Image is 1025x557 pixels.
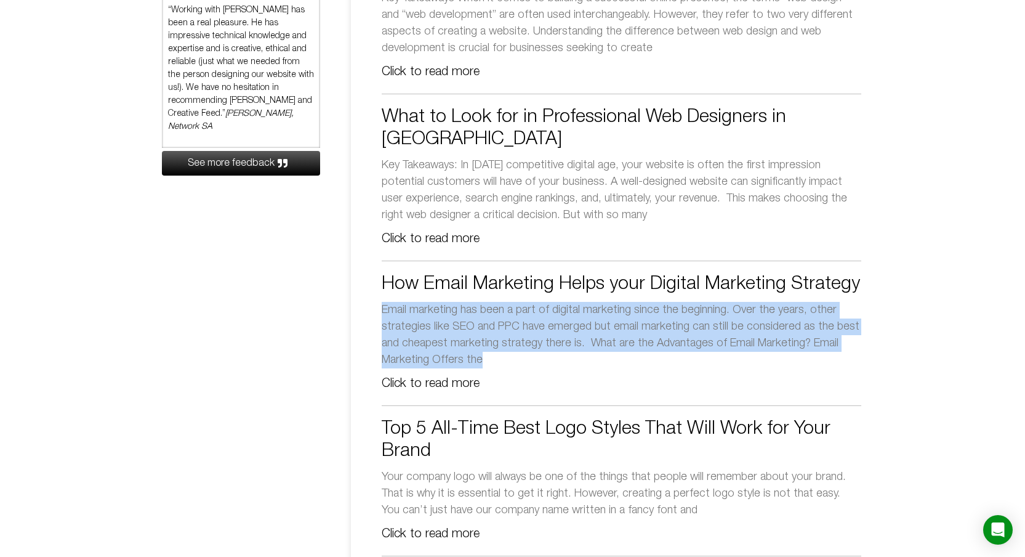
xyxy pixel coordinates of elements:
div: Domain: [DOMAIN_NAME] [32,32,135,42]
img: logo_orange.svg [20,20,30,30]
a: Read more about How Email Marketing Helps your Digital Marketing Strategy [382,378,480,389]
img: website_grey.svg [20,32,30,42]
img: tab_keywords_by_traffic_grey.svg [123,71,132,81]
p: Key Takeaways: In [DATE] competitive digital age, your website is often the first impression pote... [382,157,861,224]
span: See more feedback [188,158,275,168]
a: What to Look for in Professional Web Designers in [GEOGRAPHIC_DATA] [382,109,786,148]
a: Read more about What to Look for in Professional Web Designers in Adelaide [382,234,480,245]
p: Email marketing has been a part of digital marketing since the beginning. Over the years, other s... [382,302,861,368]
div: v 4.0.25 [34,20,60,30]
a: See more feedback [162,151,321,176]
img: tab_domain_overview_orange.svg [33,71,43,81]
div: Keywords by Traffic [136,73,207,81]
p: Your company logo will always be one of the things that people will remember about your brand. Th... [382,469,861,519]
a: Read more about Top 5 All-Time Best Logo Styles That Will Work for Your Brand [382,529,480,540]
a: How Email Marketing Helps your Digital Marketing Strategy [382,276,860,293]
div: Open Intercom Messenger [983,515,1013,545]
div: Domain Overview [47,73,110,81]
em: [PERSON_NAME], Network SA [168,110,294,131]
p: “Working with [PERSON_NAME] has been a real pleasure. He has impressive technical knowledge and e... [168,4,315,133]
a: Read more about Web Design vs. Web Development: Which One Do You Need? [382,67,480,78]
a: Top 5 All-Time Best Logo Styles That Will Work for Your Brand [382,421,830,460]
